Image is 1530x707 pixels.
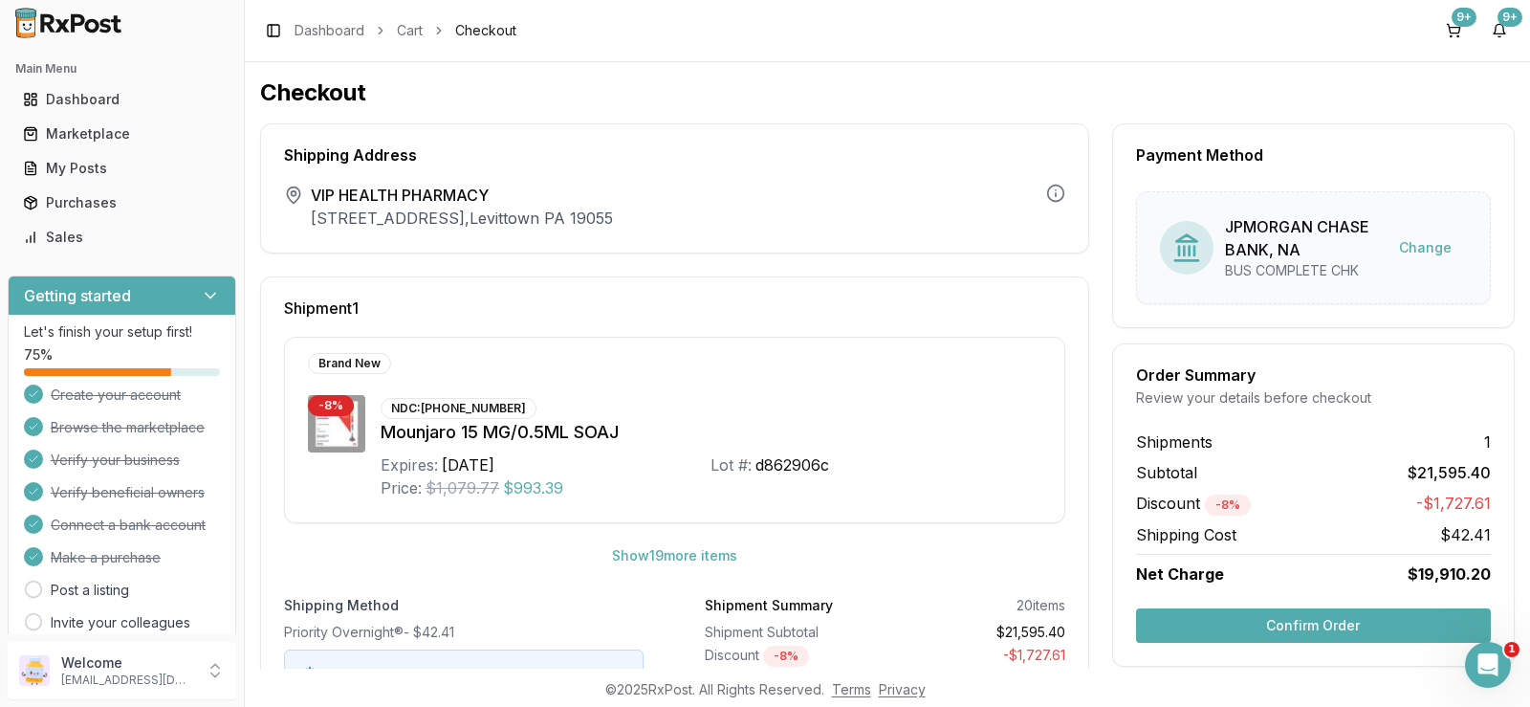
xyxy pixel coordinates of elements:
[455,21,516,40] span: Checkout
[8,8,130,38] img: RxPost Logo
[381,476,422,499] div: Price:
[1136,147,1491,163] div: Payment Method
[1440,523,1491,546] span: $42.41
[51,516,206,535] span: Connect a bank account
[426,476,499,499] span: $1,079.77
[1408,461,1491,484] span: $21,595.40
[8,222,236,253] button: Sales
[879,681,926,697] a: Privacy
[1136,523,1236,546] span: Shipping Cost
[1438,15,1469,46] button: 9+
[1136,564,1224,584] span: Net Charge
[8,84,236,115] button: Dashboard
[892,623,1064,642] div: $21,595.40
[24,345,53,365] span: 75 %
[24,322,220,342] p: Let's finish your setup first!
[15,220,229,254] a: Sales
[597,539,753,573] button: Show19more items
[23,124,221,144] div: Marketplace
[763,646,809,667] div: - 8 %
[1136,367,1491,383] div: Order Summary
[1416,492,1491,516] span: -$1,727.61
[1484,431,1491,453] span: 1
[61,653,194,673] p: Welcome
[15,186,229,220] a: Purchases
[284,623,644,642] div: Priority Overnight® - $42.41
[1452,8,1476,27] div: 9+
[1497,8,1522,27] div: 9+
[8,153,236,184] button: My Posts
[15,117,229,151] a: Marketplace
[8,188,236,218] button: Purchases
[284,147,1065,163] div: Shipping Address
[705,646,877,667] div: Discount
[755,453,829,476] div: d862906c
[51,581,129,600] a: Post a listing
[284,300,359,316] span: Shipment 1
[260,77,1515,108] h1: Checkout
[335,666,627,704] h5: This shipment contains refrigerated items and can only be shipped via Expedited Shipping.
[381,453,438,476] div: Expires:
[308,353,391,374] div: Brand New
[308,395,354,416] div: - 8 %
[397,21,423,40] a: Cart
[51,451,180,470] span: Verify your business
[705,596,833,615] div: Shipment Summary
[1136,461,1197,484] span: Subtotal
[1016,596,1065,615] div: 20 items
[1136,431,1213,453] span: Shipments
[892,646,1064,667] div: - $1,727.61
[381,419,1041,446] div: Mounjaro 15 MG/0.5ML SOAJ
[381,398,536,419] div: NDC: [PHONE_NUMBER]
[311,207,613,230] p: [STREET_ADDRESS] , Levittown PA 19055
[710,453,752,476] div: Lot #:
[23,228,221,247] div: Sales
[15,61,229,77] h2: Main Menu
[19,655,50,686] img: User avatar
[1225,261,1384,280] div: BUS COMPLETE CHK
[24,284,131,307] h3: Getting started
[311,184,613,207] span: VIP HEALTH PHARMACY
[1136,388,1491,408] div: Review your details before checkout
[23,159,221,178] div: My Posts
[1205,495,1251,516] div: - 8 %
[1136,494,1251,513] span: Discount
[51,418,205,437] span: Browse the marketplace
[23,90,221,109] div: Dashboard
[15,82,229,117] a: Dashboard
[51,483,205,502] span: Verify beneficial owners
[51,548,161,567] span: Make a purchase
[1408,563,1491,585] span: $19,910.20
[1384,231,1467,265] button: Change
[61,673,194,688] p: [EMAIL_ADDRESS][DOMAIN_NAME]
[1465,642,1511,688] iframe: Intercom live chat
[295,21,516,40] nav: breadcrumb
[832,681,871,697] a: Terms
[1136,608,1491,643] button: Confirm Order
[1504,642,1519,657] span: 1
[503,476,563,499] span: $993.39
[51,386,181,405] span: Create your account
[51,613,190,632] a: Invite your colleagues
[1484,15,1515,46] button: 9+
[284,596,644,615] label: Shipping Method
[15,151,229,186] a: My Posts
[1225,215,1384,261] div: JPMORGAN CHASE BANK, NA
[23,193,221,212] div: Purchases
[295,21,364,40] a: Dashboard
[308,395,365,453] img: Mounjaro 15 MG/0.5ML SOAJ
[705,623,877,642] div: Shipment Subtotal
[442,453,494,476] div: [DATE]
[8,119,236,149] button: Marketplace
